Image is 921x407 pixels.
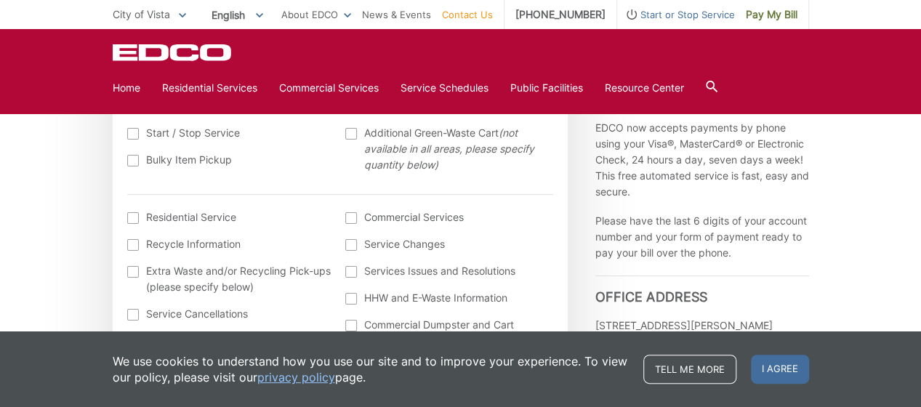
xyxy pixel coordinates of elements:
a: Contact Us [442,7,493,23]
label: Residential Service [127,209,331,225]
label: Start / Stop Service [127,125,331,141]
label: Service Changes [345,236,550,252]
a: privacy policy [257,369,335,385]
label: Bulky Item Pickup [127,152,331,168]
a: Resource Center [605,80,684,96]
h3: Office Address [595,275,809,305]
label: Extra Waste and/or Recycling Pick-ups (please specify below) [127,263,331,295]
span: Pay My Bill [746,7,797,23]
span: Additional Green-Waste Cart [364,125,550,173]
a: EDCD logo. Return to the homepage. [113,44,233,61]
label: Service Cancellations [127,306,331,322]
a: Residential Services [162,80,257,96]
label: Recycle Information [127,236,331,252]
label: Commercial Services [345,209,550,225]
a: Public Facilities [510,80,583,96]
p: Please have the last 6 digits of your account number and your form of payment ready to pay your b... [595,213,809,261]
a: Commercial Services [279,80,379,96]
label: Services Issues and Resolutions [345,263,550,279]
a: Home [113,80,140,96]
a: Service Schedules [401,80,488,96]
p: [STREET_ADDRESS][PERSON_NAME] [GEOGRAPHIC_DATA] [595,318,809,350]
label: HHW and E-Waste Information [345,290,550,306]
span: I agree [751,355,809,384]
label: Commercial Dumpster and Cart Equipment Issue [345,317,550,349]
a: Tell me more [643,355,736,384]
em: (not available in all areas, please specify quantity below) [364,126,534,171]
a: About EDCO [281,7,351,23]
p: We use cookies to understand how you use our site and to improve your experience. To view our pol... [113,353,629,385]
a: News & Events [362,7,431,23]
span: English [201,3,274,27]
span: City of Vista [113,8,170,20]
p: EDCO now accepts payments by phone using your Visa®, MasterCard® or Electronic Check, 24 hours a ... [595,120,809,200]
